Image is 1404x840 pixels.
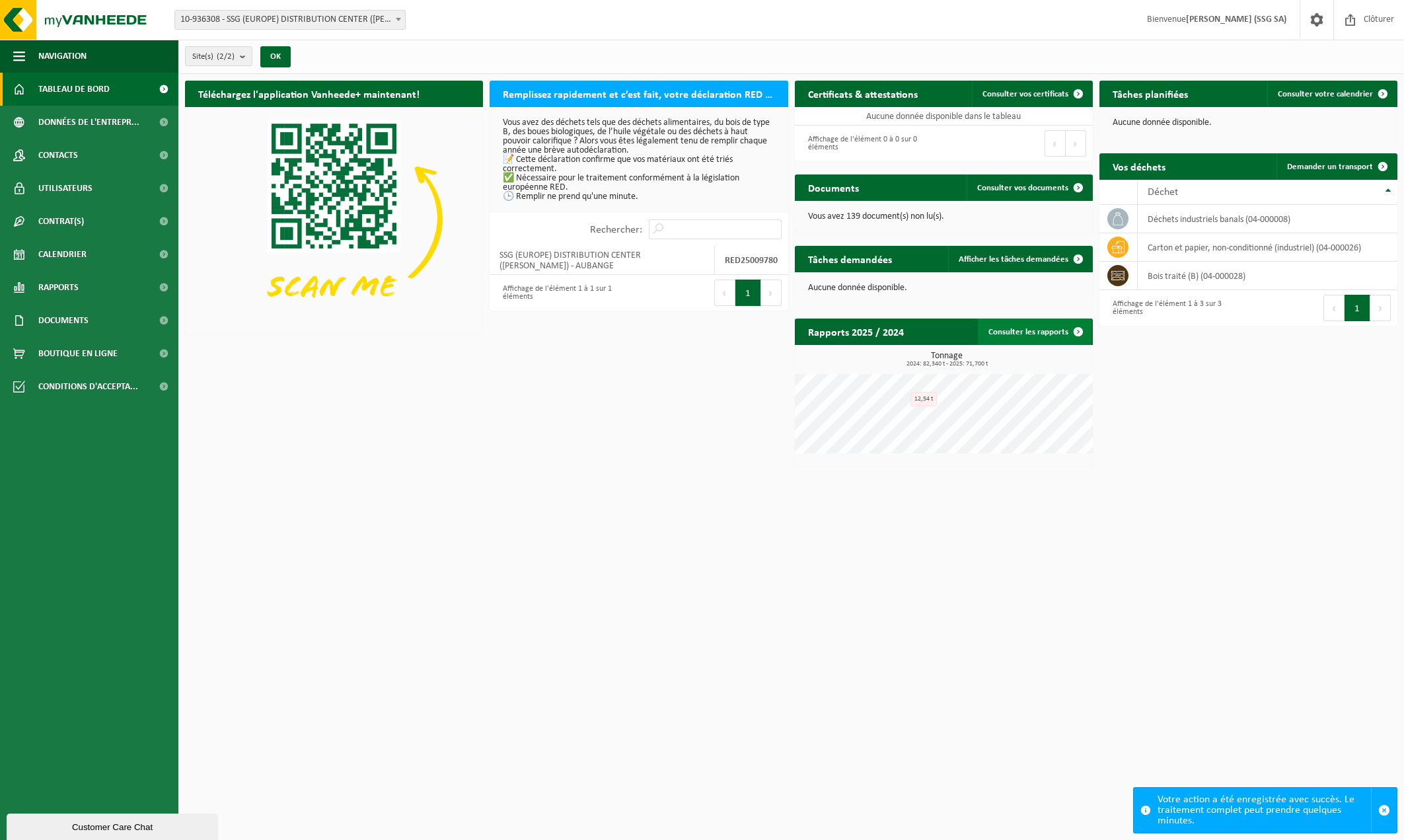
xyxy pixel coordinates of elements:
button: Next [1370,295,1391,321]
td: carton et papier, non-conditionné (industriel) (04-000026) [1138,233,1397,262]
a: Demander un transport [1276,153,1396,180]
div: Affichage de l'élément 0 à 0 sur 0 éléments [801,129,938,158]
span: Données de l'entrepr... [38,106,139,139]
p: Vous avez 139 document(s) non lu(s). [808,212,1080,221]
img: Download de VHEPlus App [185,107,483,330]
button: Site(s)(2/2) [185,46,252,66]
span: Tableau de bord [38,73,110,106]
button: Previous [714,280,735,306]
span: Demander un transport [1287,163,1373,171]
span: Documents [38,304,89,337]
h2: Remplissez rapidement et c’est fait, votre déclaration RED pour 2025 [490,81,788,106]
label: Rechercher: [590,225,642,235]
p: Aucune donnée disponible. [1113,118,1384,128]
button: 1 [1345,295,1370,321]
button: OK [260,46,291,67]
span: Site(s) [192,47,235,67]
span: Afficher les tâches demandées [959,255,1068,264]
span: 10-936308 - SSG (EUROPE) DISTRIBUTION CENTER (SCOTT) - AUBANGE [175,11,405,29]
button: Previous [1323,295,1345,321]
div: Votre action a été enregistrée avec succès. Le traitement complet peut prendre quelques minutes. [1158,788,1371,833]
span: Rapports [38,271,79,304]
span: Consulter vos certificats [982,90,1068,98]
h2: Certificats & attestations [795,81,931,106]
span: Utilisateurs [38,172,92,205]
strong: RED25009780 [725,256,778,266]
h2: Documents [795,174,872,200]
span: 10-936308 - SSG (EUROPE) DISTRIBUTION CENTER (SCOTT) - AUBANGE [174,10,406,30]
td: Aucune donnée disponible dans le tableau [795,107,1093,126]
div: Affichage de l'élément 1 à 3 sur 3 éléments [1106,293,1242,323]
p: Aucune donnée disponible. [808,284,1080,293]
h2: Téléchargez l'application Vanheede+ maintenant! [185,81,433,106]
h2: Tâches planifiées [1099,81,1201,106]
button: 1 [735,280,761,306]
span: Consulter vos documents [977,184,1068,192]
td: SSG (EUROPE) DISTRIBUTION CENTER ([PERSON_NAME]) - AUBANGE [490,246,715,275]
a: Consulter vos certificats [972,81,1091,107]
span: Consulter votre calendrier [1278,90,1373,98]
a: Consulter votre calendrier [1267,81,1396,107]
button: Next [761,280,782,306]
span: Calendrier [38,238,87,271]
p: Vous avez des déchets tels que des déchets alimentaires, du bois de type B, des boues biologiques... [503,118,774,202]
a: Consulter vos documents [967,174,1091,201]
td: bois traité (B) (04-000028) [1138,262,1397,290]
button: Previous [1045,130,1066,157]
h2: Rapports 2025 / 2024 [795,319,917,344]
span: 2024: 82,340 t - 2025: 71,700 t [801,361,1093,367]
div: 12,54 t [910,392,937,406]
a: Afficher les tâches demandées [948,246,1091,272]
span: Boutique en ligne [38,337,118,370]
span: Navigation [38,40,87,73]
count: (2/2) [217,52,235,61]
h2: Vos déchets [1099,153,1179,179]
h2: Tâches demandées [795,246,905,272]
span: Déchet [1148,187,1178,198]
button: Next [1066,130,1086,157]
span: Contrat(s) [38,205,84,238]
iframe: chat widget [7,811,221,840]
strong: [PERSON_NAME] (SSG SA) [1186,15,1286,24]
span: Conditions d'accepta... [38,370,138,403]
a: Consulter les rapports [978,319,1091,345]
td: déchets industriels banals (04-000008) [1138,205,1397,233]
span: Contacts [38,139,78,172]
h3: Tonnage [801,352,1093,367]
div: Affichage de l'élément 1 à 1 sur 1 éléments [496,278,632,307]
